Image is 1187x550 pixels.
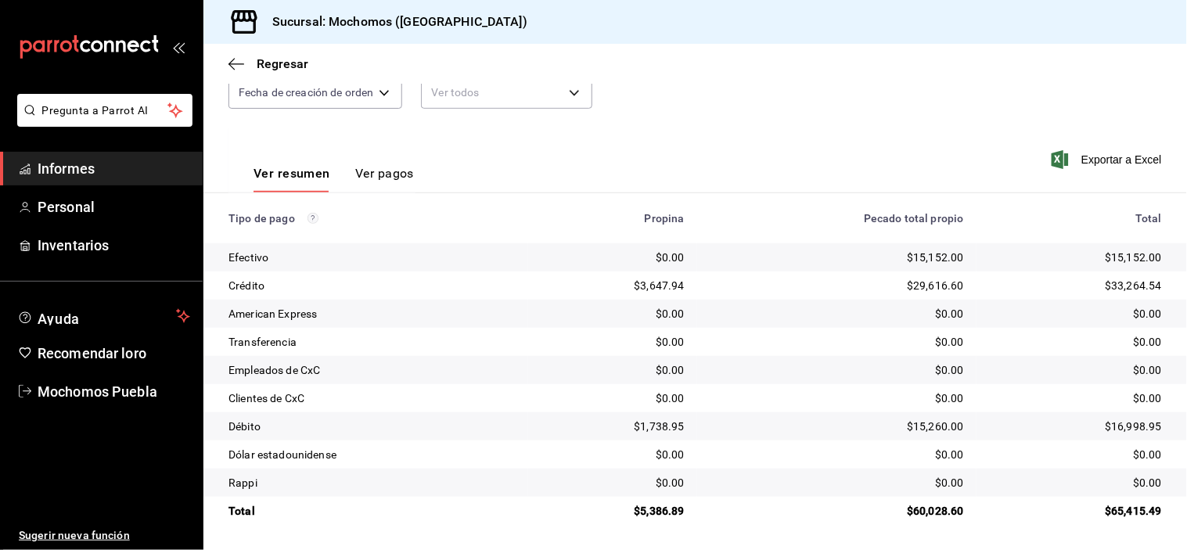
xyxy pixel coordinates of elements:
[1133,336,1162,348] font: $0.00
[656,448,685,461] font: $0.00
[864,212,964,225] font: Pecado total propio
[656,251,685,264] font: $0.00
[11,113,192,130] a: Pregunta a Parrot AI
[907,251,964,264] font: $15,152.00
[38,237,109,253] font: Inventarios
[656,307,685,320] font: $0.00
[1133,307,1162,320] font: $0.00
[17,94,192,127] button: Pregunta a Parrot AI
[907,420,964,433] font: $15,260.00
[228,307,317,320] font: American Express
[1055,150,1162,169] button: Exportar a Excel
[656,364,685,376] font: $0.00
[228,448,336,461] font: Dólar estadounidense
[228,476,257,489] font: Rappi
[19,529,130,541] font: Sugerir nueva función
[935,364,964,376] font: $0.00
[254,165,414,192] div: pestañas de navegación
[935,392,964,404] font: $0.00
[1106,279,1163,292] font: $33,264.54
[935,336,964,348] font: $0.00
[935,307,964,320] font: $0.00
[355,166,414,181] font: Ver pagos
[228,336,297,348] font: Transferencia
[656,392,685,404] font: $0.00
[38,345,146,361] font: Recomendar loro
[228,392,304,404] font: Clientes de CxC
[656,336,685,348] font: $0.00
[656,476,685,489] font: $0.00
[228,212,295,225] font: Tipo de pago
[38,311,80,327] font: Ayuda
[254,166,330,181] font: Ver resumen
[257,56,308,71] font: Regresar
[634,505,684,517] font: $5,386.89
[172,41,185,53] button: abrir_cajón_menú
[228,420,261,433] font: Débito
[228,505,255,517] font: Total
[1081,153,1162,166] font: Exportar a Excel
[1133,364,1162,376] font: $0.00
[272,14,527,29] font: Sucursal: Mochomos ([GEOGRAPHIC_DATA])
[634,420,684,433] font: $1,738.95
[228,279,264,292] font: Crédito
[431,86,479,99] font: Ver todos
[645,212,685,225] font: Propina
[308,213,318,224] svg: Los pagos realizados con Pay y otras terminales son montos brutos.
[38,383,157,400] font: Mochomos Puebla
[1106,251,1163,264] font: $15,152.00
[907,279,964,292] font: $29,616.60
[1106,420,1163,433] font: $16,998.95
[907,505,964,517] font: $60,028.60
[634,279,684,292] font: $3,647.94
[935,476,964,489] font: $0.00
[228,251,268,264] font: Efectivo
[1133,448,1162,461] font: $0.00
[38,160,95,177] font: Informes
[935,448,964,461] font: $0.00
[1135,212,1162,225] font: Total
[1133,392,1162,404] font: $0.00
[38,199,95,215] font: Personal
[228,364,320,376] font: Empleados de CxC
[42,104,149,117] font: Pregunta a Parrot AI
[228,56,308,71] button: Regresar
[239,86,373,99] font: Fecha de creación de orden
[1106,505,1163,517] font: $65,415.49
[1133,476,1162,489] font: $0.00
